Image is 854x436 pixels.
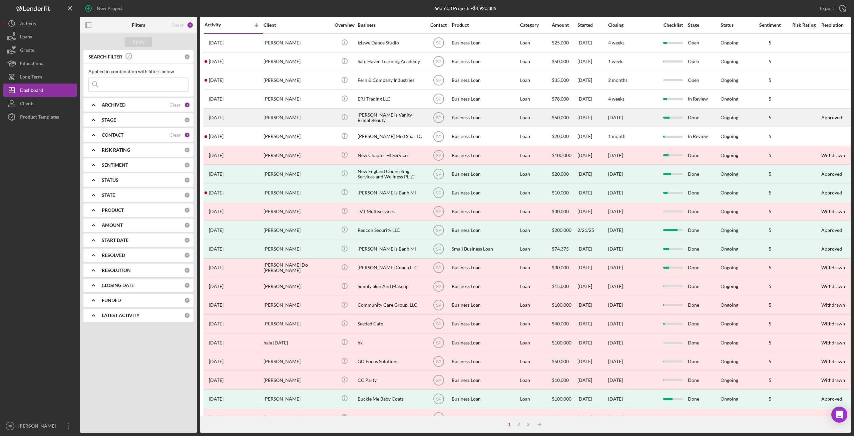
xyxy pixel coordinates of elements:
[452,109,518,127] div: Business Loan
[608,246,623,252] div: [DATE]
[264,22,330,28] div: Client
[821,171,842,177] div: Approved
[209,228,224,233] time: 2025-04-02 17:17
[452,34,518,52] div: Business Loan
[721,22,753,28] div: Status
[821,228,842,233] div: Approved
[169,102,181,108] div: Clear
[520,202,551,220] div: Loan
[608,171,623,177] div: [DATE]
[608,96,624,102] time: 4 weeks
[608,115,623,120] time: [DATE]
[608,265,623,270] time: [DATE]
[436,97,441,102] text: SP
[184,192,190,198] div: 0
[209,302,224,308] time: 2024-11-04 17:11
[577,53,607,70] div: [DATE]
[608,190,623,195] div: [DATE]
[753,96,787,102] div: 5
[452,22,518,28] div: Product
[102,162,128,168] b: SENTIMENT
[552,259,577,277] div: $30,000
[452,202,518,220] div: Business Loan
[436,340,441,345] text: SP
[688,128,720,145] div: In Review
[172,22,183,28] div: Reset
[184,237,190,243] div: 0
[209,96,224,102] time: 2025-07-02 14:31
[608,340,623,345] time: [DATE]
[102,313,139,318] b: LATEST ACTIVITY
[552,128,577,145] div: $20,000
[436,190,441,195] text: SP
[520,53,551,70] div: Loan
[184,132,190,138] div: 1
[102,298,121,303] b: FUNDED
[332,22,357,28] div: Overview
[358,278,424,295] div: Simply Skin And Makeup
[264,90,330,108] div: [PERSON_NAME]
[102,238,128,243] b: START DATE
[3,70,77,84] button: Long-Term
[753,228,787,233] div: 5
[552,296,577,314] div: $100,000
[102,192,115,198] b: STATE
[659,22,687,28] div: Checklist
[3,57,77,70] button: Educational
[358,109,424,127] div: [PERSON_NAME]'s Vanity Bridal Beauty
[608,208,623,214] time: [DATE]
[688,109,720,127] div: Done
[358,240,424,258] div: [PERSON_NAME]'s Banh Mi
[813,2,851,15] button: Export
[721,78,738,83] div: Ongoing
[264,34,330,52] div: [PERSON_NAME]
[184,312,190,318] div: 0
[184,54,190,60] div: 0
[436,116,441,120] text: SP
[721,246,738,252] div: Ongoing
[721,209,738,214] div: Ongoing
[753,115,787,120] div: 5
[753,22,787,28] div: Sentiment
[608,228,623,233] div: [DATE]
[102,283,134,288] b: CLOSING DATE
[577,22,607,28] div: Started
[264,165,330,183] div: [PERSON_NAME]
[753,265,787,270] div: 5
[436,78,441,83] text: SP
[102,177,118,183] b: STATUS
[577,128,607,145] div: [DATE]
[358,202,424,220] div: JVT Multiservices
[753,171,787,177] div: 5
[577,165,607,183] div: [DATE]
[132,37,145,47] div: Apply
[452,240,518,258] div: Small Business Loan
[787,22,821,28] div: Risk Rating
[436,172,441,176] text: SP
[436,59,441,64] text: SP
[102,132,123,138] b: CONTACT
[264,259,330,277] div: [PERSON_NAME] Do [PERSON_NAME]
[3,84,77,97] button: Dashboard
[753,246,787,252] div: 5
[688,146,720,164] div: Done
[520,221,551,239] div: Loan
[452,296,518,314] div: Business Loan
[452,259,518,277] div: Business Loan
[688,221,720,239] div: Done
[520,184,551,201] div: Loan
[721,190,738,195] div: Ongoing
[209,78,224,83] time: 2025-07-07 17:01
[436,134,441,139] text: SP
[753,302,787,308] div: 5
[688,53,720,70] div: Open
[209,40,224,45] time: 2025-07-23 18:58
[264,53,330,70] div: [PERSON_NAME]
[209,190,224,195] time: 2025-05-14 14:26
[577,221,607,239] div: 2/21/25
[753,134,787,139] div: 5
[753,321,787,326] div: 5
[577,259,607,277] div: [DATE]
[358,22,424,28] div: Business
